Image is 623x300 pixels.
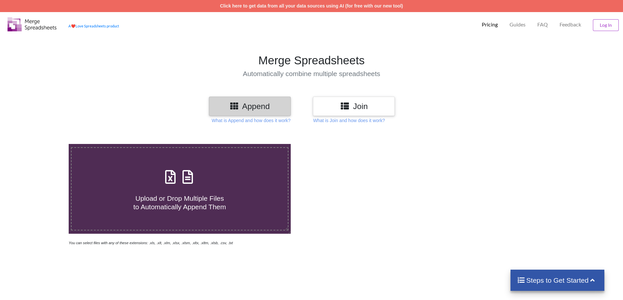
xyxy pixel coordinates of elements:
span: Upload or Drop Multiple Files to Automatically Append Them [133,195,226,210]
h3: Append [214,102,286,111]
button: Log In [593,19,619,31]
iframe: chat widget [7,274,27,293]
h3: Join [318,102,390,111]
img: Logo.png [8,17,57,31]
span: Feedback [560,22,581,27]
span: heart [71,24,76,28]
i: You can select files with any of these extensions: .xls, .xlt, .xlm, .xlsx, .xlsm, .xltx, .xltm, ... [69,241,233,245]
h4: Steps to Get Started [517,276,598,284]
a: AheartLove Spreadsheets product [68,24,119,28]
p: FAQ [537,21,548,28]
a: Click here to get data from all your data sources using AI (for free with our new tool) [220,3,403,8]
p: What is Append and how does it work? [212,117,290,124]
p: Pricing [482,21,498,28]
p: What is Join and how does it work? [313,117,385,124]
p: Guides [510,21,526,28]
